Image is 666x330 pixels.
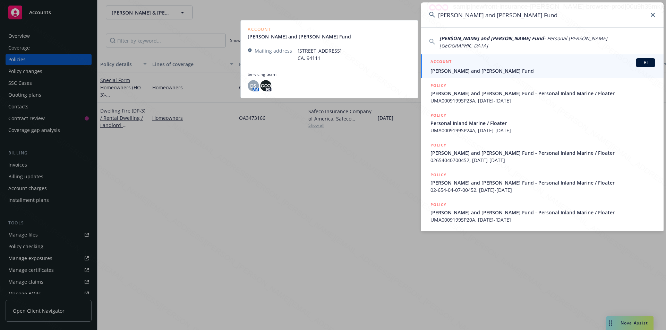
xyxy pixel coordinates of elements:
[430,58,452,66] h5: ACCOUNT
[430,186,655,194] span: 02-654-04-07-00452, [DATE]-[DATE]
[430,179,655,186] span: [PERSON_NAME] and [PERSON_NAME] Fund - Personal Inland Marine / Floater
[421,78,664,108] a: POLICY[PERSON_NAME] and [PERSON_NAME] Fund - Personal Inland Marine / FloaterUMA0009199SP23A, [DA...
[639,60,652,66] span: BI
[421,54,664,78] a: ACCOUNTBI[PERSON_NAME] and [PERSON_NAME] Fund
[430,127,655,134] span: UMA0009199SP24A, [DATE]-[DATE]
[421,138,664,168] a: POLICY[PERSON_NAME] and [PERSON_NAME] Fund - Personal Inland Marine / Floater02654040700452, [DAT...
[430,209,655,216] span: [PERSON_NAME] and [PERSON_NAME] Fund - Personal Inland Marine / Floater
[430,119,655,127] span: Personal Inland Marine / Floater
[430,201,446,208] h5: POLICY
[421,108,664,138] a: POLICYPersonal Inland Marine / FloaterUMA0009199SP24A, [DATE]-[DATE]
[430,112,446,119] h5: POLICY
[421,197,664,227] a: POLICY[PERSON_NAME] and [PERSON_NAME] Fund - Personal Inland Marine / FloaterUMA0009199SP20A, [DA...
[439,35,544,42] span: [PERSON_NAME] and [PERSON_NAME] Fund
[430,216,655,223] span: UMA0009199SP20A, [DATE]-[DATE]
[439,35,607,49] span: - Personal [PERSON_NAME][GEOGRAPHIC_DATA]
[421,2,664,27] input: Search...
[430,142,446,149] h5: POLICY
[430,67,655,74] span: [PERSON_NAME] and [PERSON_NAME] Fund
[430,90,655,97] span: [PERSON_NAME] and [PERSON_NAME] Fund - Personal Inland Marine / Floater
[430,149,655,157] span: [PERSON_NAME] and [PERSON_NAME] Fund - Personal Inland Marine / Floater
[430,97,655,104] span: UMA0009199SP23A, [DATE]-[DATE]
[430,171,446,178] h5: POLICY
[430,157,655,164] span: 02654040700452, [DATE]-[DATE]
[430,82,446,89] h5: POLICY
[421,168,664,197] a: POLICY[PERSON_NAME] and [PERSON_NAME] Fund - Personal Inland Marine / Floater02-654-04-07-00452, ...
